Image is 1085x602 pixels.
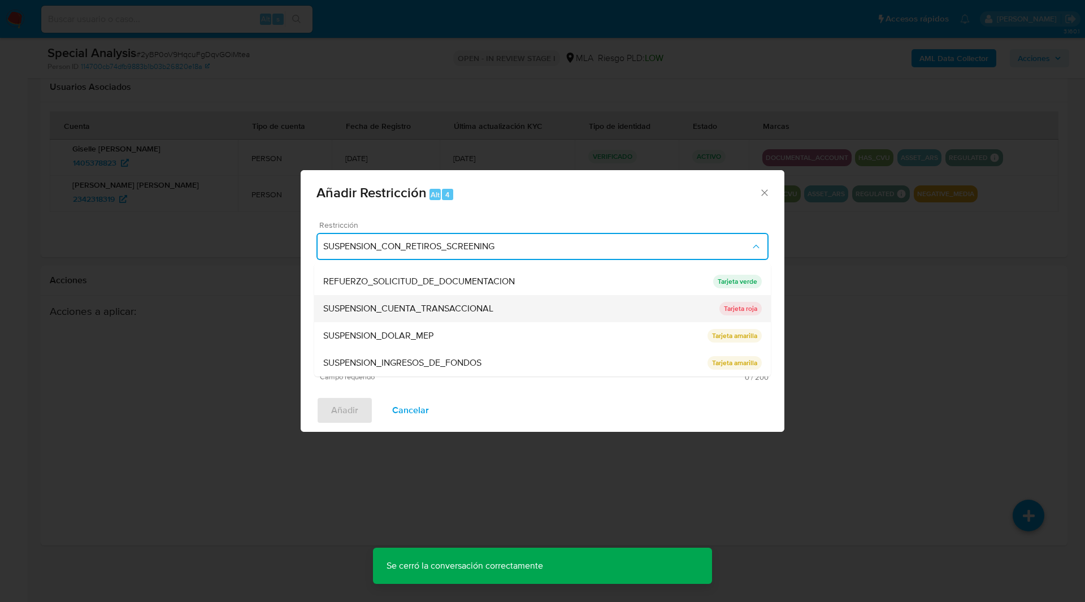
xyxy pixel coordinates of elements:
[431,189,440,200] span: Alt
[544,374,769,381] span: Máximo 200 caracteres
[323,330,433,341] span: SUSPENSION_DOLAR_MEP
[323,303,493,314] span: SUSPENSION_CUENTA_TRANSACCIONAL
[719,302,762,315] p: Tarjeta roja
[708,356,762,370] p: Tarjeta amarilla
[708,329,762,343] p: Tarjeta amarilla
[320,373,544,381] span: Campo requerido
[319,221,771,229] span: Restricción
[377,397,444,424] button: Cancelar
[445,189,450,200] span: 4
[392,398,429,423] span: Cancelar
[323,241,750,252] span: SUSPENSION_CON_RETIROS_SCREENING
[713,275,762,288] p: Tarjeta verde
[323,276,515,287] span: REFUERZO_SOLICITUD_DE_DOCUMENTACION
[316,183,427,202] span: Añadir Restricción
[316,233,769,260] button: Restriction
[323,357,481,369] span: SUSPENSION_INGRESOS_DE_FONDOS
[759,187,769,197] button: Cerrar ventana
